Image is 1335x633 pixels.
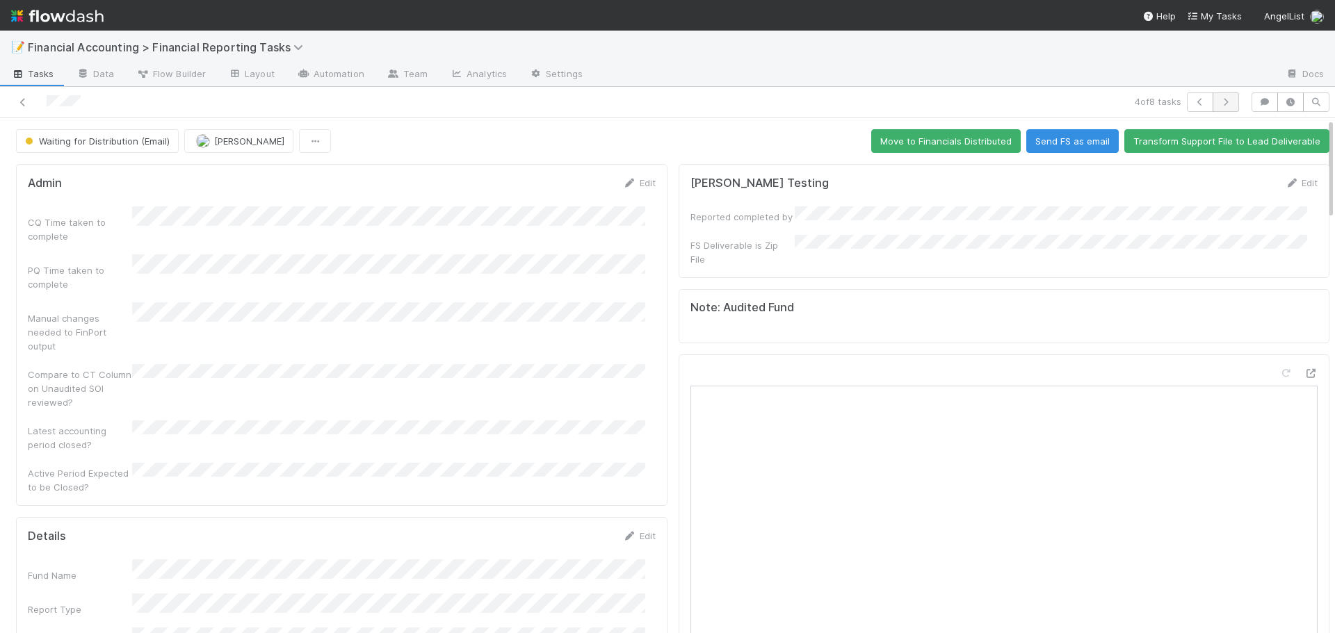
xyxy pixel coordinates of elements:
[623,177,656,188] a: Edit
[1124,129,1329,153] button: Transform Support File to Lead Deliverable
[1275,64,1335,86] a: Docs
[28,176,62,190] h5: Admin
[214,135,284,147] span: [PERSON_NAME]
[623,530,656,541] a: Edit
[1310,10,1324,24] img: avatar_030f5503-c087-43c2-95d1-dd8963b2926c.png
[184,129,293,153] button: [PERSON_NAME]
[690,210,795,224] div: Reported completed by
[518,64,594,86] a: Settings
[11,4,104,28] img: logo-inverted-e16ddd16eac7371096b0.svg
[871,129,1021,153] button: Move to Financials Distributed
[28,466,132,494] div: Active Period Expected to be Closed?
[136,67,206,81] span: Flow Builder
[1187,9,1242,23] a: My Tasks
[28,529,66,543] h5: Details
[28,424,132,452] div: Latest accounting period closed?
[690,238,795,266] div: FS Deliverable is Zip File
[286,64,375,86] a: Automation
[439,64,518,86] a: Analytics
[1142,9,1176,23] div: Help
[28,602,132,616] div: Report Type
[690,301,1318,315] h5: Note: Audited Fund
[1135,94,1181,108] span: 4 of 8 tasks
[65,64,125,86] a: Data
[1264,10,1304,22] span: AngelList
[28,215,132,243] div: CQ Time taken to complete
[217,64,286,86] a: Layout
[28,368,132,409] div: Compare to CT Column on Unaudited SOI reviewed?
[28,263,132,291] div: PQ Time taken to complete
[28,311,132,353] div: Manual changes needed to FinPort output
[11,67,54,81] span: Tasks
[690,176,829,190] h5: [PERSON_NAME] Testing
[1187,10,1242,22] span: My Tasks
[22,135,170,147] span: Waiting for Distribution (Email)
[16,129,179,153] button: Waiting for Distribution (Email)
[125,64,217,86] a: Flow Builder
[196,134,210,148] img: avatar_030f5503-c087-43c2-95d1-dd8963b2926c.png
[1026,129,1119,153] button: Send FS as email
[1285,177,1318,188] a: Edit
[28,40,310,54] span: Financial Accounting > Financial Reporting Tasks
[28,568,132,582] div: Fund Name
[375,64,439,86] a: Team
[11,41,25,53] span: 📝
